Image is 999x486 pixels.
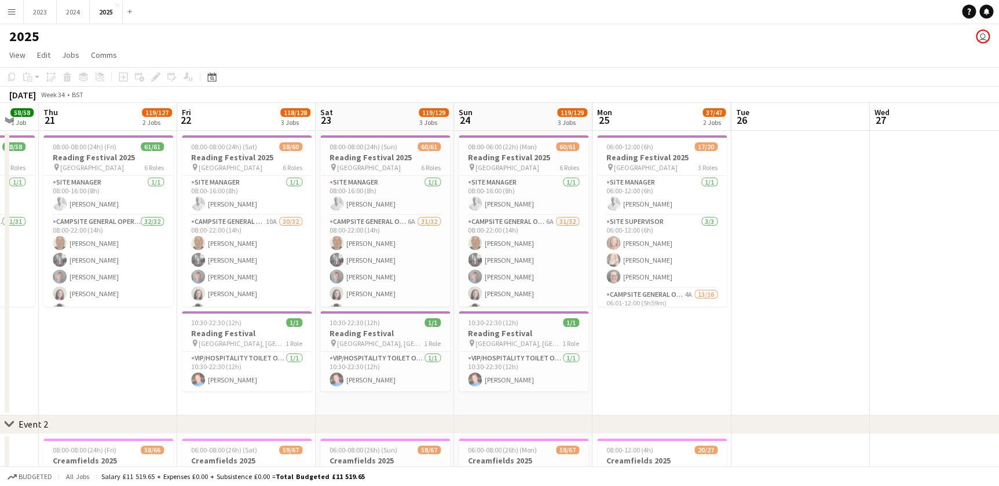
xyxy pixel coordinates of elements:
[6,470,54,483] button: Budgeted
[276,472,365,481] span: Total Budgeted £11 519.65
[191,446,257,454] span: 06:00-08:00 (26h) (Sat)
[141,142,164,151] span: 61/61
[72,90,83,99] div: BST
[459,107,473,117] span: Sun
[421,163,441,172] span: 6 Roles
[468,142,537,151] span: 08:00-06:00 (22h) (Mon)
[475,163,539,172] span: [GEOGRAPHIC_DATA]
[38,90,67,99] span: Week 34
[286,339,302,348] span: 1 Role
[418,142,441,151] span: 60/61
[319,113,333,127] span: 23
[475,339,562,348] span: [GEOGRAPHIC_DATA], [GEOGRAPHIC_DATA]
[141,446,164,454] span: 58/66
[330,446,397,454] span: 06:00-08:00 (26h) (Sun)
[459,455,588,466] h3: Creamfields 2025
[19,418,48,430] div: Event 2
[330,318,380,327] span: 10:30-22:30 (12h)
[9,50,25,60] span: View
[559,163,579,172] span: 6 Roles
[419,118,448,127] div: 3 Jobs
[191,142,257,151] span: 08:00-08:00 (24h) (Sat)
[735,107,749,117] span: Tue
[182,352,312,391] app-card-role: VIP/Hospitality Toilet Operative1/110:30-22:30 (12h)[PERSON_NAME]
[91,50,117,60] span: Comms
[320,176,450,215] app-card-role: Site Manager1/108:00-16:00 (8h)[PERSON_NAME]
[606,446,653,454] span: 08:00-12:00 (4h)
[182,311,312,391] app-job-card: 10:30-22:30 (12h)1/1Reading Festival [GEOGRAPHIC_DATA], [GEOGRAPHIC_DATA]1 RoleVIP/Hospitality To...
[9,89,36,101] div: [DATE]
[597,455,727,466] h3: Creamfields 2025
[694,446,718,454] span: 20/27
[459,152,588,163] h3: Reading Festival 2025
[330,142,397,151] span: 08:00-08:00 (24h) (Sun)
[57,47,84,62] a: Jobs
[320,311,450,391] div: 10:30-22:30 (12h)1/1Reading Festival [GEOGRAPHIC_DATA], [GEOGRAPHIC_DATA]1 RoleVIP/Hospitality To...
[597,152,727,163] h3: Reading Festival 2025
[562,339,579,348] span: 1 Role
[459,328,588,338] h3: Reading Festival
[320,328,450,338] h3: Reading Festival
[320,107,333,117] span: Sat
[614,163,678,172] span: [GEOGRAPHIC_DATA]
[597,107,612,117] span: Mon
[64,472,92,481] span: All jobs
[418,446,441,454] span: 58/67
[703,118,725,127] div: 2 Jobs
[43,135,173,307] app-job-card: 08:00-08:00 (24h) (Fri)61/61Reading Festival 2025 [GEOGRAPHIC_DATA]6 RolesSite Manager1/108:00-16...
[10,108,34,117] span: 58/58
[459,135,588,307] app-job-card: 08:00-06:00 (22h) (Mon)60/61Reading Festival 2025 [GEOGRAPHIC_DATA]6 RolesSite Manager1/108:00-16...
[182,135,312,307] app-job-card: 08:00-08:00 (24h) (Sat)58/60Reading Festival 2025 [GEOGRAPHIC_DATA]6 RolesSite Manager1/108:00-16...
[43,455,173,466] h3: Creamfields 2025
[320,135,450,307] app-job-card: 08:00-08:00 (24h) (Sun)60/61Reading Festival 2025 [GEOGRAPHIC_DATA]6 RolesSite Manager1/108:00-16...
[320,455,450,466] h3: Creamfields 2025
[90,1,123,23] button: 2025
[144,163,164,172] span: 6 Roles
[281,118,310,127] div: 3 Jobs
[43,176,173,215] app-card-role: Site Manager1/108:00-16:00 (8h)[PERSON_NAME]
[199,163,262,172] span: [GEOGRAPHIC_DATA]
[702,108,726,117] span: 37/47
[457,113,473,127] span: 24
[558,118,587,127] div: 3 Jobs
[9,28,39,45] h1: 2025
[424,339,441,348] span: 1 Role
[62,50,79,60] span: Jobs
[337,339,424,348] span: [GEOGRAPHIC_DATA], [GEOGRAPHIC_DATA]
[557,108,587,117] span: 119/129
[425,318,441,327] span: 1/1
[286,318,302,327] span: 1/1
[42,113,58,127] span: 21
[419,108,449,117] span: 119/129
[57,1,90,23] button: 2024
[337,163,401,172] span: [GEOGRAPHIC_DATA]
[191,318,241,327] span: 10:30-22:30 (12h)
[734,113,749,127] span: 26
[182,176,312,215] app-card-role: Site Manager1/108:00-16:00 (8h)[PERSON_NAME]
[182,455,312,466] h3: Creamfields 2025
[279,446,302,454] span: 59/67
[19,473,52,481] span: Budgeted
[142,108,172,117] span: 119/127
[468,446,537,454] span: 06:00-08:00 (26h) (Mon)
[43,107,58,117] span: Thu
[279,142,302,151] span: 58/60
[459,311,588,391] app-job-card: 10:30-22:30 (12h)1/1Reading Festival [GEOGRAPHIC_DATA], [GEOGRAPHIC_DATA]1 RoleVIP/Hospitality To...
[60,163,124,172] span: [GEOGRAPHIC_DATA]
[597,176,727,215] app-card-role: Site Manager1/106:00-12:00 (6h)[PERSON_NAME]
[320,152,450,163] h3: Reading Festival 2025
[597,215,727,288] app-card-role: Site Supervisor3/306:00-12:00 (6h)[PERSON_NAME][PERSON_NAME][PERSON_NAME]
[320,352,450,391] app-card-role: VIP/Hospitality Toilet Operative1/110:30-22:30 (12h)[PERSON_NAME]
[101,472,365,481] div: Salary £11 519.65 + Expenses £0.00 + Subsistence £0.00 =
[32,47,55,62] a: Edit
[606,142,653,151] span: 06:00-12:00 (6h)
[459,176,588,215] app-card-role: Site Manager1/108:00-16:00 (8h)[PERSON_NAME]
[694,142,718,151] span: 17/20
[872,113,889,127] span: 27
